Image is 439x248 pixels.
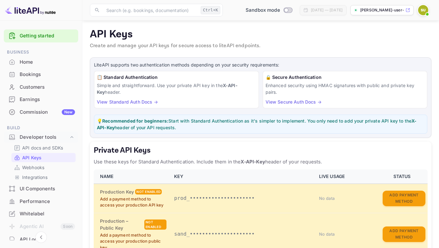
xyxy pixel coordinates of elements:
div: [DATE] — [DATE] [311,7,342,13]
th: STATUS [379,169,428,184]
strong: X-API-Key [241,159,265,165]
a: API Keys [14,154,73,161]
div: Bookings [4,68,78,81]
div: API Logs [20,236,75,243]
a: Home [4,56,78,68]
p: Webhooks [22,164,44,171]
a: Add Payment Method [383,231,425,236]
div: Commission [20,109,75,116]
p: prod_••••••••••••••••••••• [174,194,311,202]
p: API docs and SDKs [22,144,63,151]
div: UI Components [4,183,78,195]
div: Customers [20,84,75,91]
a: UI Components [4,183,78,194]
a: Customers [4,81,78,93]
div: Earnings [20,96,75,103]
span: No data [319,196,335,201]
button: Add Payment Method [383,226,425,242]
img: Sean User [418,5,428,15]
h6: Production Key [100,188,134,195]
a: Add Payment Method [383,195,425,200]
div: Whitelabel [20,210,75,218]
div: Developer tools [4,132,78,143]
h6: 🔒 Secure Authentication [266,74,425,81]
a: API Logs [4,233,78,245]
p: Use these keys for Standard Authentication. Include them in the header of your requests. [94,158,428,166]
div: Ctrl+K [201,6,220,14]
p: API Keys [22,154,41,161]
p: API Keys [90,28,431,41]
th: KEY [170,169,315,184]
h6: Production – Public Key [100,218,143,232]
a: API docs and SDKs [14,144,73,151]
p: Enhanced security using HMAC signatures with public and private key pairs. [266,82,425,95]
div: API Keys [11,153,76,162]
p: Create and manage your API keys for secure access to liteAPI endpoints. [90,42,431,50]
span: Business [4,49,78,56]
p: [PERSON_NAME]-user-76d4v.nuitee... [360,7,404,13]
strong: X-API-Key [97,118,417,130]
div: Earnings [4,93,78,106]
div: New [62,109,75,115]
a: View Secure Auth Docs → [266,99,322,105]
div: Performance [20,198,75,205]
a: CommissionNew [4,106,78,118]
h5: Private API Keys [94,145,428,156]
div: Developer tools [20,134,69,141]
input: Search (e.g. bookings, documentation) [103,4,198,16]
div: Getting started [4,29,78,42]
p: Simple and straightforward. Use your private API key in the header. [97,82,256,95]
p: Add a payment method to access your production API key [100,196,166,208]
a: Integrations [14,174,73,181]
a: Bookings [4,68,78,80]
h6: 📋 Standard Authentication [97,74,256,81]
img: LiteAPI logo [5,5,56,15]
a: Webhooks [14,164,73,171]
div: Integrations [11,173,76,182]
strong: X-API-Key [97,83,238,95]
div: Whitelabel [4,208,78,220]
p: 💡 Start with Standard Authentication as it's simpler to implement. You only need to add your priv... [97,118,424,131]
p: LiteAPI supports two authentication methods depending on your security requirements: [94,61,427,68]
div: API docs and SDKs [11,143,76,152]
th: LIVE USAGE [315,169,379,184]
p: sand_••••••••••••••••••••• [174,230,311,238]
span: No data [319,232,335,237]
div: API Logs [4,233,78,246]
div: Switch to Production mode [243,7,295,14]
div: Webhooks [11,163,76,172]
div: Not enabled [144,219,166,230]
span: Sandbox mode [246,7,280,14]
button: Add Payment Method [383,191,425,206]
div: Performance [4,195,78,208]
div: Bookings [20,71,75,78]
a: Performance [4,195,78,207]
div: Home [20,59,75,66]
div: Not enabled [135,189,162,194]
th: NAME [94,169,170,184]
div: UI Components [20,185,75,193]
a: Getting started [20,32,75,40]
a: Earnings [4,93,78,105]
a: View Standard Auth Docs → [97,99,158,105]
strong: Recommended for beginners: [102,118,168,124]
span: Build [4,124,78,131]
button: Collapse navigation [35,232,47,243]
p: Integrations [22,174,47,181]
a: Whitelabel [4,208,78,219]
